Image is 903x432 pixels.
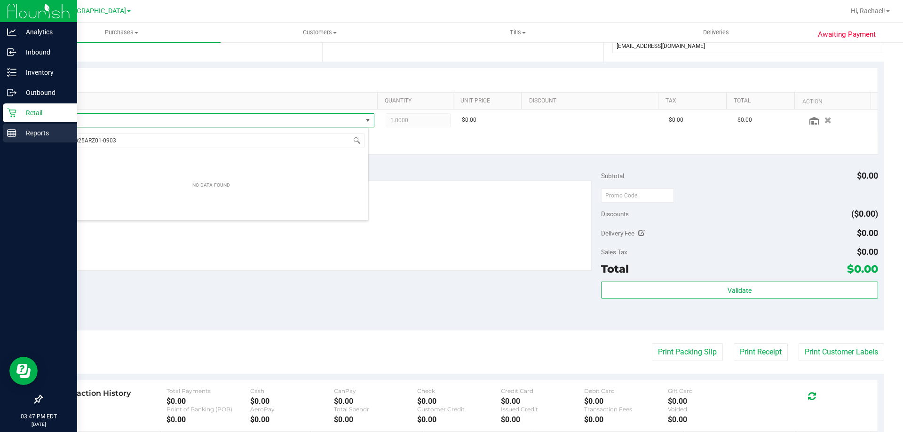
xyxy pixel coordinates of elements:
span: $0.00 [847,262,878,275]
div: $0.00 [501,415,585,424]
input: NO DATA FOUND [58,134,364,148]
span: Purchases [23,28,221,37]
div: Point of Banking (POB) [166,406,250,413]
iframe: Resource center [9,357,38,385]
div: Debit Card [584,387,668,394]
p: [DATE] [4,421,73,428]
a: Total [734,97,791,105]
span: Awaiting Payment [818,29,876,40]
a: SKU [55,97,374,105]
button: Print Customer Labels [799,343,884,361]
p: 03:47 PM EDT [4,412,73,421]
div: $0.00 [166,415,250,424]
p: Inventory [16,67,73,78]
span: Validate [728,287,752,294]
div: Credit Card [501,387,585,394]
p: Reports [16,127,73,139]
span: [GEOGRAPHIC_DATA] [62,7,126,15]
span: Subtotal [601,172,624,180]
input: Promo Code [601,189,674,203]
div: Total Payments [166,387,250,394]
span: Delivery Fee [601,229,634,237]
div: $0.00 [166,397,250,406]
div: NO DATA FOUND [187,177,235,194]
div: $0.00 [334,415,418,424]
th: Action [794,93,870,110]
i: Edit Delivery Fee [638,230,645,236]
span: $0.00 [857,247,878,257]
button: Print Packing Slip [652,343,723,361]
div: Total Spendr [334,406,418,413]
a: Tax [665,97,723,105]
div: $0.00 [501,397,585,406]
p: Outbound [16,87,73,98]
p: Inbound [16,47,73,58]
a: Tills [419,23,617,42]
p: Retail [16,107,73,118]
span: Total [601,262,629,275]
span: Discounts [601,205,629,222]
span: $0.00 [857,228,878,238]
div: $0.00 [417,415,501,424]
span: NO DATA FOUND [54,113,374,127]
div: $0.00 [334,397,418,406]
div: Cash [250,387,334,394]
inline-svg: Analytics [7,27,16,37]
p: Analytics [16,26,73,38]
div: $0.00 [584,415,668,424]
button: Validate [601,282,878,298]
inline-svg: Retail [7,108,16,118]
span: Tills [419,28,616,37]
a: Deliveries [617,23,815,42]
div: Transaction Fees [584,406,668,413]
button: Print Receipt [734,343,788,361]
div: $0.00 [668,397,752,406]
span: $0.00 [462,116,476,125]
div: CanPay [334,387,418,394]
a: Discount [529,97,655,105]
span: Deliveries [690,28,742,37]
div: Gift Card [668,387,752,394]
div: Voided [668,406,752,413]
span: Hi, Rachael! [851,7,885,15]
a: Unit Price [460,97,518,105]
inline-svg: Reports [7,128,16,138]
div: $0.00 [417,397,501,406]
a: Quantity [385,97,450,105]
inline-svg: Inventory [7,68,16,77]
span: Sales Tax [601,248,627,256]
div: $0.00 [668,415,752,424]
div: Check [417,387,501,394]
span: $0.00 [857,171,878,181]
div: Issued Credit [501,406,585,413]
span: $0.00 [669,116,683,125]
span: ($0.00) [851,209,878,219]
inline-svg: Outbound [7,88,16,97]
inline-svg: Inbound [7,47,16,57]
div: AeroPay [250,406,334,413]
div: Customer Credit [417,406,501,413]
div: $0.00 [250,415,334,424]
a: Customers [221,23,419,42]
a: Purchases [23,23,221,42]
span: $0.00 [737,116,752,125]
span: Customers [221,28,418,37]
div: $0.00 [250,397,334,406]
div: $0.00 [584,397,668,406]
